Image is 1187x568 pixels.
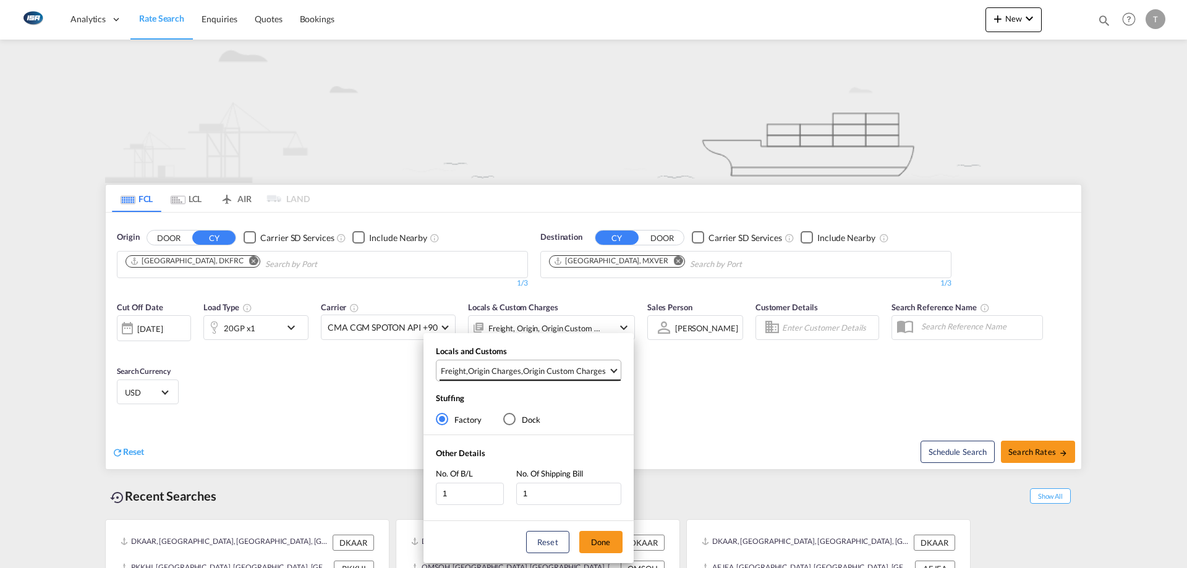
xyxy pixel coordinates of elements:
[436,393,464,403] span: Stuffing
[436,346,507,356] span: Locals and Customs
[503,413,540,425] md-radio-button: Dock
[441,365,608,376] span: , ,
[436,448,485,458] span: Other Details
[526,531,569,553] button: Reset
[523,365,606,376] div: Origin Custom Charges
[436,483,504,505] input: No. Of B/L
[436,360,621,381] md-select: Select Locals and Customs: Freight, Origin Charges, Origin Custom Charges
[516,483,621,505] input: No. Of Shipping Bill
[436,413,482,425] md-radio-button: Factory
[468,365,521,376] div: Origin Charges
[579,531,623,553] button: Done
[516,468,583,478] span: No. Of Shipping Bill
[436,468,473,478] span: No. Of B/L
[441,365,466,376] div: Freight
